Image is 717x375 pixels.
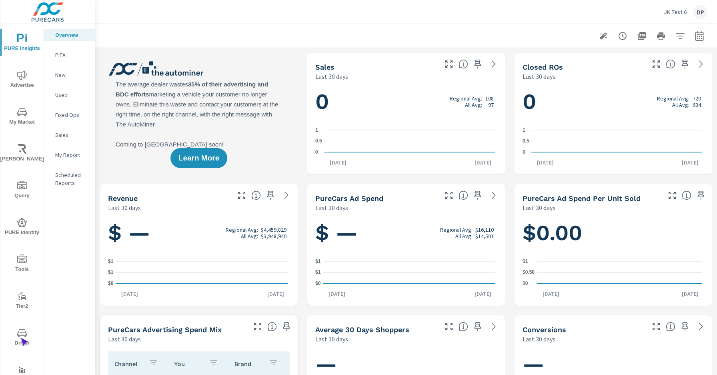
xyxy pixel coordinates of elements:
div: Fixed Ops [44,109,95,121]
p: Last 30 days [315,72,348,81]
p: [DATE] [537,290,565,298]
p: All Avg: [455,233,473,239]
h5: Average 30 Days Shoppers [315,325,409,334]
text: $1 [108,259,114,264]
p: Overview [55,31,88,39]
span: The number of dealer-specified goals completed by a visitor. [Source: This data is provided by th... [666,322,675,331]
button: Make Fullscreen [443,189,455,202]
p: [DATE] [676,290,704,298]
h1: $0.00 [523,219,704,247]
p: Last 30 days [108,203,141,213]
button: Generate Summary [595,28,611,44]
p: My Report [55,151,88,159]
div: Overview [44,29,95,41]
text: $1 [108,270,114,275]
a: See more details in report [487,189,500,202]
p: [DATE] [531,158,559,166]
p: 108 [485,95,494,102]
span: Total sales revenue over the selected date range. [Source: This data is sourced from the dealer’s... [251,191,261,200]
button: Make Fullscreen [443,320,455,333]
a: See more details in report [280,189,293,202]
div: Sales [44,129,95,141]
div: Scheduled Reports [44,169,95,189]
h1: $ — [108,219,290,247]
p: All Avg: [672,102,689,108]
p: JK Test 6 [664,8,687,16]
text: $1 [315,259,321,264]
span: Average cost of advertising per each vehicle sold at the dealer over the selected date range. The... [682,191,691,200]
span: [PERSON_NAME] [3,144,41,164]
span: Tier2 [3,291,41,311]
a: See more details in report [487,320,500,333]
p: Last 30 days [523,203,555,213]
button: Make Fullscreen [650,58,663,70]
p: 720 [693,95,701,102]
span: Save this to your personalized report [264,189,277,202]
span: My Market [3,107,41,127]
text: 0.5 [315,138,322,144]
p: New [55,71,88,79]
a: See more details in report [695,320,707,333]
div: My Report [44,149,95,161]
button: Make Fullscreen [650,320,663,333]
h5: PureCars Advertising Spend Mix [108,325,222,334]
p: Regional Avg: [450,95,482,102]
span: A rolling 30 day total of daily Shoppers on the dealership website, averaged over the selected da... [459,322,468,331]
span: Total cost of media for all PureCars channels for the selected dealership group over the selected... [459,191,468,200]
p: [DATE] [324,158,352,166]
p: All Avg: [241,233,258,239]
div: Used [44,89,95,101]
text: $0.50 [523,270,535,275]
p: Last 30 days [523,334,555,344]
p: Last 30 days [315,203,348,213]
button: Make Fullscreen [443,58,455,70]
p: 97 [488,102,494,108]
text: $0 [315,281,321,286]
span: Driver [3,328,41,348]
span: Learn More [178,154,219,162]
button: Make Fullscreen [251,320,264,333]
text: $0 [108,281,114,286]
span: Save this to your personalized report [679,320,691,333]
span: Advertise [3,70,41,90]
p: $3,948,940 [261,233,286,239]
a: See more details in report [695,58,707,70]
button: Make Fullscreen [235,189,248,202]
span: Query [3,181,41,201]
span: Save this to your personalized report [679,58,691,70]
div: PIPA [44,49,95,61]
div: DP [693,5,707,19]
p: [DATE] [676,158,704,166]
p: Last 30 days [315,334,348,344]
p: Brand [234,360,262,368]
button: "Export Report to PDF" [634,28,650,44]
div: New [44,69,95,81]
span: This table looks at how you compare to the amount of budget you spend per channel as opposed to y... [267,322,277,331]
a: See more details in report [487,58,500,70]
text: 0 [315,149,318,155]
p: [DATE] [323,290,351,298]
h5: Revenue [108,194,138,203]
text: 1 [523,127,525,133]
p: Last 30 days [523,72,555,81]
button: Learn More [170,148,227,168]
h5: Sales [315,63,334,71]
p: $14,501 [475,233,494,239]
p: Regional Avg: [440,227,473,233]
p: Fixed Ops [55,111,88,119]
p: PIPA [55,51,88,59]
span: Save this to your personalized report [695,189,707,202]
h5: PureCars Ad Spend [315,194,383,203]
text: 0.5 [523,138,529,144]
button: Apply Filters [672,28,688,44]
p: Last 30 days [108,334,141,344]
p: Regional Avg: [226,227,258,233]
text: $0 [523,281,528,286]
button: Select Date Range [691,28,707,44]
span: Save this to your personalized report [471,189,484,202]
h1: $ — [315,219,497,247]
text: $1 [315,270,321,275]
p: Scheduled Reports [55,171,88,187]
text: $1 [523,259,528,264]
button: Make Fullscreen [666,189,679,202]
